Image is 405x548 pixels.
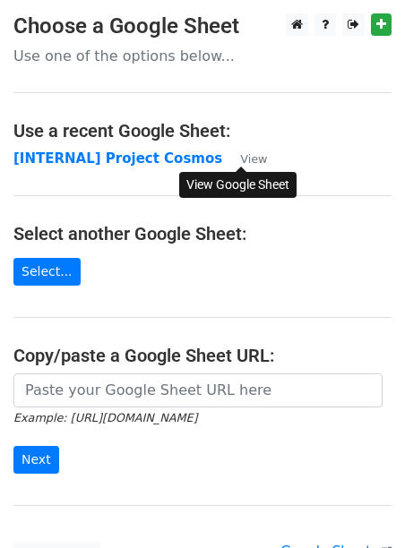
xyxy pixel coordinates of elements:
h4: Use a recent Google Sheet: [13,120,392,141]
a: Select... [13,258,81,286]
h4: Select another Google Sheet: [13,223,392,244]
input: Next [13,446,59,474]
p: Use one of the options below... [13,47,392,65]
a: [INTERNAL] Project Cosmos [13,150,222,167]
h4: Copy/paste a Google Sheet URL: [13,345,392,366]
small: Example: [URL][DOMAIN_NAME] [13,411,197,424]
div: View Google Sheet [179,172,297,198]
h3: Choose a Google Sheet [13,13,392,39]
input: Paste your Google Sheet URL here [13,373,383,407]
a: View [222,150,267,167]
small: View [240,152,267,166]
